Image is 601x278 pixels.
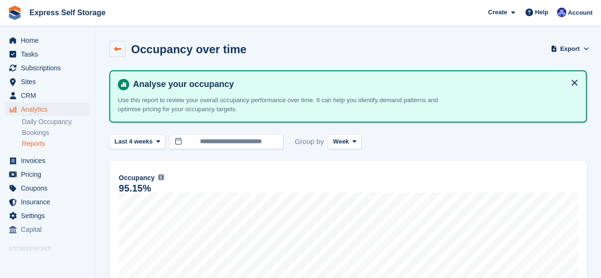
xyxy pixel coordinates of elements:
[5,256,90,269] a: menu
[8,6,22,20] img: stora-icon-8386f47178a22dfd0bd8f6a31ec36ba5ce8667c1dd55bd0f319d3a0aa187defe.svg
[295,134,324,150] span: Group by
[5,75,90,88] a: menu
[5,89,90,102] a: menu
[21,195,78,209] span: Insurance
[118,96,450,114] p: Use this report to review your overall occupancy performance over time. It can help you identify ...
[5,154,90,167] a: menu
[21,154,78,167] span: Invoices
[568,8,592,18] span: Account
[129,79,578,90] h4: Analyse your occupancy
[22,117,90,126] a: Daily Occupancy
[158,174,164,180] img: icon-info-grey-7440780725fd019a000dd9b08b2336e03edf1995a4989e88bcd33f0948082b44.svg
[21,89,78,102] span: CRM
[560,44,580,54] span: Export
[21,75,78,88] span: Sites
[21,61,78,75] span: Subscriptions
[21,168,78,181] span: Pricing
[535,8,548,17] span: Help
[22,128,90,137] a: Bookings
[5,103,90,116] a: menu
[26,5,109,20] a: Express Self Storage
[21,48,78,61] span: Tasks
[5,223,90,236] a: menu
[5,209,90,222] a: menu
[5,182,90,195] a: menu
[21,182,78,195] span: Coupons
[119,184,151,192] div: 95.15%
[328,134,362,150] button: Week
[119,173,154,183] span: Occupancy
[553,41,587,57] button: Export
[5,34,90,47] a: menu
[21,256,78,269] span: Online Store
[5,195,90,209] a: menu
[21,223,78,236] span: Capital
[109,134,165,150] button: Last 4 weeks
[5,48,90,61] a: menu
[21,34,78,47] span: Home
[557,8,566,17] img: Vahnika Batchu
[114,137,153,146] span: Last 4 weeks
[488,8,507,17] span: Create
[333,137,349,146] span: Week
[21,103,78,116] span: Analytics
[9,244,95,254] span: Storefront
[5,168,90,181] a: menu
[21,209,78,222] span: Settings
[22,139,90,148] a: Reports
[5,61,90,75] a: menu
[131,43,247,56] h2: Occupancy over time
